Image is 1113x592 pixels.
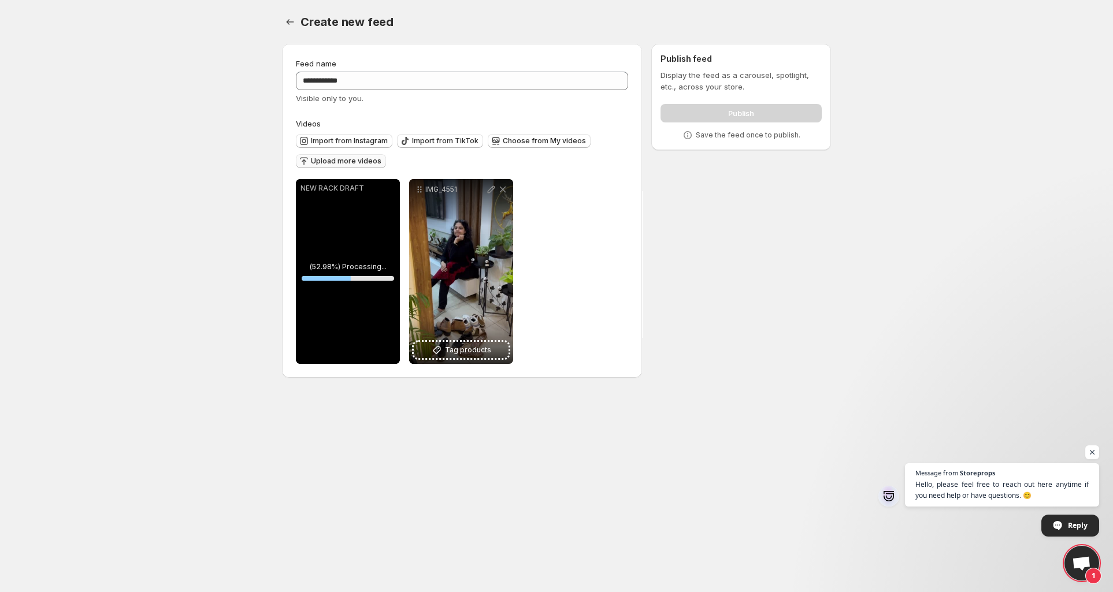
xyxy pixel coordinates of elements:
span: Hello, please feel free to reach out here anytime if you need help or have questions. 😊 [915,479,1089,501]
a: Open chat [1064,546,1099,580]
button: Settings [282,14,298,30]
span: Message from [915,470,958,476]
div: IMG_4551Tag products [409,179,513,364]
p: NEW RACK DRAFT [300,184,395,193]
button: Choose from My videos [488,134,591,148]
span: Reply [1068,515,1088,535]
button: Import from TikTok [397,134,483,148]
div: NEW RACK DRAFT(52.98%) Processing...52.98275028683859% [296,179,400,364]
span: Videos [296,119,321,128]
span: Feed name [296,59,336,68]
span: Import from TikTok [412,136,478,146]
button: Import from Instagram [296,134,392,148]
span: Choose from My videos [503,136,586,146]
span: Storeprops [960,470,995,476]
span: Tag products [445,344,491,356]
span: 1 [1085,568,1101,584]
button: Upload more videos [296,154,386,168]
span: Import from Instagram [311,136,388,146]
p: IMG_4551 [425,185,485,194]
span: Upload more videos [311,157,381,166]
button: Tag products [414,342,509,358]
p: Save the feed once to publish. [696,131,800,140]
span: Visible only to you. [296,94,363,103]
span: Create new feed [300,15,394,29]
p: Display the feed as a carousel, spotlight, etc., across your store. [661,69,822,92]
h2: Publish feed [661,53,822,65]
